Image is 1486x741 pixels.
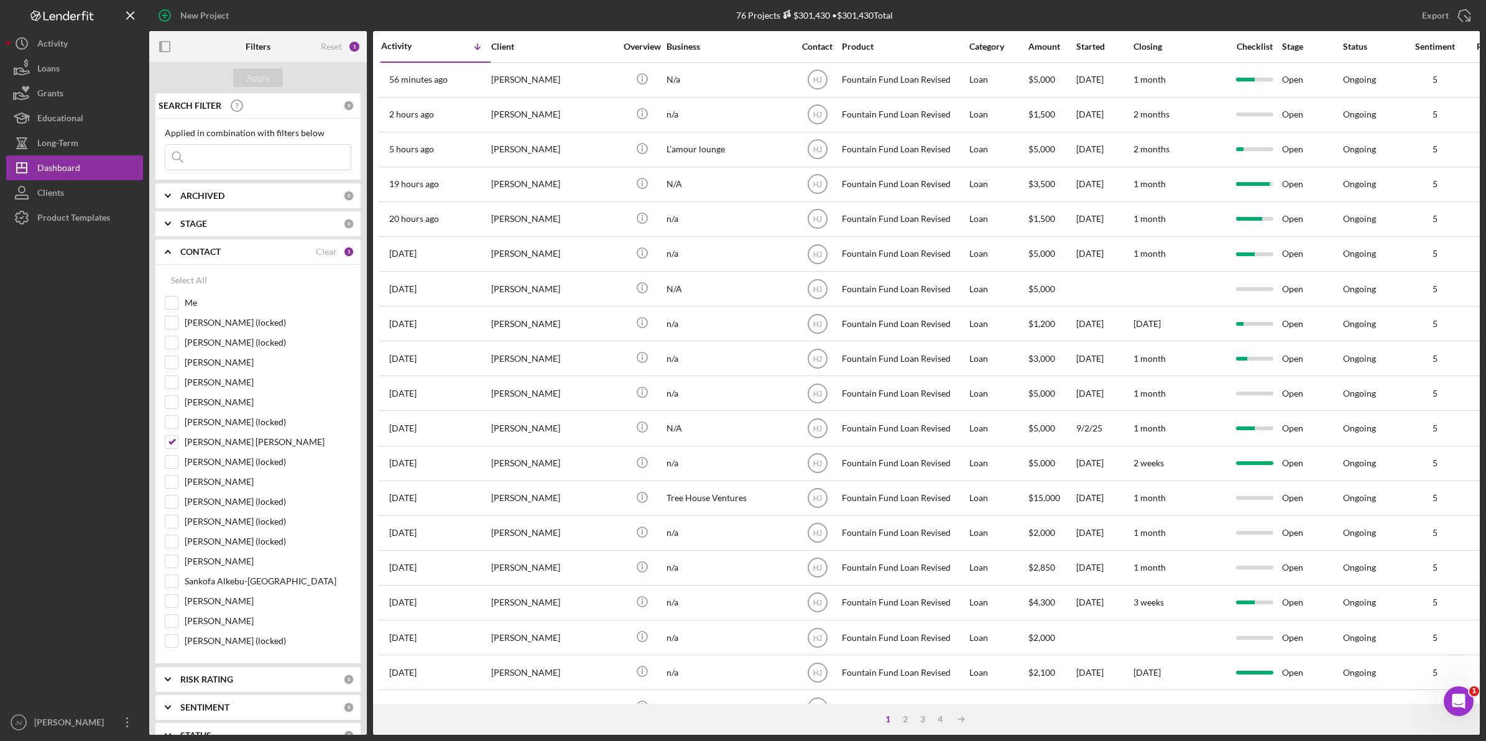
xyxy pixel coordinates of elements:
div: [PERSON_NAME] [491,342,616,375]
a: Long-Term [6,131,143,155]
div: Open [1282,447,1342,480]
div: Loan [969,586,1027,619]
div: Applied in combination with filters below [165,128,351,138]
time: [DATE] [1133,318,1161,329]
time: 3 weeks [1133,597,1164,607]
text: HJ [813,250,822,259]
div: [PERSON_NAME] [491,447,616,480]
div: [DATE] [1076,551,1132,584]
div: Product [842,42,966,52]
label: [PERSON_NAME] [185,476,351,488]
div: [DATE] [1076,307,1132,340]
div: Open [1282,517,1342,550]
div: Ongoing [1343,389,1376,398]
text: HJ [813,320,822,328]
div: 5 [1404,284,1466,294]
div: 5 [1404,354,1466,364]
div: n/a [667,307,791,340]
div: Ongoing [1343,284,1376,294]
text: HJ [813,180,822,189]
time: 2025-09-05 13:11 [389,354,417,364]
div: Activity [381,41,436,51]
div: [PERSON_NAME] [491,237,616,270]
time: 2025-08-28 13:53 [389,597,417,607]
div: Ongoing [1343,75,1376,85]
div: [DATE] [1076,203,1132,236]
time: 1 month [1133,213,1166,224]
span: $5,000 [1028,283,1055,294]
div: [DATE] [1076,517,1132,550]
span: 1 [1469,686,1479,696]
text: HJ [813,494,822,503]
b: STAGE [180,219,207,229]
label: [PERSON_NAME] [185,356,351,369]
div: Open [1282,551,1342,584]
button: Educational [6,106,143,131]
div: Loan [969,237,1027,270]
text: HJ [813,215,822,224]
div: [DATE] [1076,342,1132,375]
time: 1 month [1133,74,1166,85]
div: [DATE] [1076,482,1132,515]
div: Loans [37,56,60,84]
div: [PERSON_NAME] [491,656,616,689]
div: Loan [969,517,1027,550]
div: [DATE] [1076,586,1132,619]
div: Ongoing [1343,528,1376,538]
button: Activity [6,31,143,56]
div: Loan [969,412,1027,444]
time: 2 months [1133,144,1170,154]
a: Clients [6,180,143,205]
div: Apply [247,68,270,87]
div: Open [1282,621,1342,654]
time: 2 weeks [1133,458,1164,468]
div: Fountain Fund Loan Revised [842,98,966,131]
div: 1 [348,40,361,53]
a: Loans [6,56,143,81]
time: 1 month [1133,562,1166,573]
span: $5,000 [1028,248,1055,259]
div: Ongoing [1343,493,1376,503]
div: Status [1343,42,1403,52]
div: Fountain Fund Loan Revised [842,447,966,480]
div: Loan [969,133,1027,166]
div: n/a [667,447,791,480]
div: [PERSON_NAME] [491,377,616,410]
label: [PERSON_NAME] (locked) [185,535,351,548]
div: n/a [667,377,791,410]
div: [PERSON_NAME] [491,482,616,515]
time: 2025-08-25 14:38 [389,668,417,678]
div: 0 [343,674,354,685]
div: [PERSON_NAME] [491,203,616,236]
div: Category [969,42,1027,52]
div: Open [1282,63,1342,96]
div: [PERSON_NAME] [491,168,616,201]
div: [DATE] [1076,447,1132,480]
time: 2025-08-28 14:37 [389,563,417,573]
div: Overview [619,42,665,52]
div: Fountain Fund Loan Revised [842,272,966,305]
div: Loan [969,342,1027,375]
label: [PERSON_NAME] [185,595,351,607]
div: [PERSON_NAME] [491,517,616,550]
div: 5 [1404,528,1466,538]
div: Open [1282,203,1342,236]
div: n/a [667,342,791,375]
div: Open [1282,272,1342,305]
div: [DATE] [1076,133,1132,166]
label: [PERSON_NAME] (locked) [185,515,351,528]
div: [PERSON_NAME] [491,621,616,654]
label: [PERSON_NAME] [PERSON_NAME] [185,436,351,448]
div: 5 [1404,633,1466,643]
div: [PERSON_NAME] [491,307,616,340]
text: HJ [813,354,822,363]
div: Activity [37,31,68,59]
div: Loan [969,98,1027,131]
div: 5 [1404,563,1466,573]
text: HJ [813,529,822,538]
div: Loan [969,272,1027,305]
div: Loan [969,377,1027,410]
